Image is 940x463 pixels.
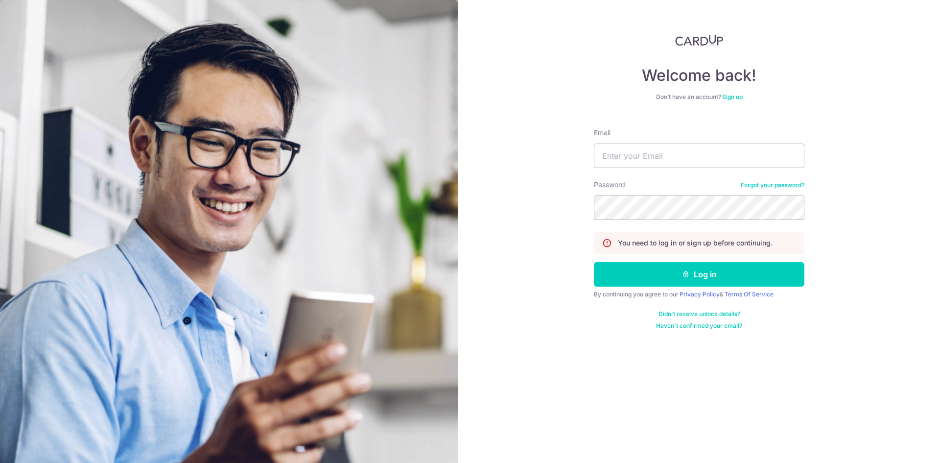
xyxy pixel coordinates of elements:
div: Don’t have an account? [594,93,804,101]
img: CardUp Logo [675,34,723,46]
a: Didn't receive unlock details? [658,310,740,318]
a: Forgot your password? [741,181,804,189]
h4: Welcome back! [594,66,804,85]
a: Privacy Policy [680,291,720,298]
label: Password [594,180,625,190]
input: Enter your Email [594,144,804,168]
a: Terms Of Service [725,291,774,298]
label: Email [594,128,611,138]
a: Sign up [722,93,743,100]
a: Haven't confirmed your email? [656,322,742,330]
div: By continuing you agree to our & [594,291,804,298]
button: Log in [594,262,804,287]
p: You need to log in or sign up before continuing. [618,238,773,248]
